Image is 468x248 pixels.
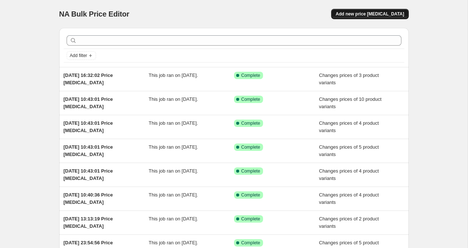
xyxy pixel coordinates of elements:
[241,240,260,246] span: Complete
[149,168,198,174] span: This job ran on [DATE].
[241,72,260,78] span: Complete
[241,144,260,150] span: Complete
[149,120,198,126] span: This job ran on [DATE].
[149,192,198,198] span: This job ran on [DATE].
[241,192,260,198] span: Complete
[149,72,198,78] span: This job ran on [DATE].
[149,240,198,245] span: This job ran on [DATE].
[241,216,260,222] span: Complete
[64,120,113,133] span: [DATE] 10:43:01 Price [MEDICAL_DATA]
[64,72,113,85] span: [DATE] 16:32:02 Price [MEDICAL_DATA]
[319,216,379,229] span: Changes prices of 2 product variants
[319,168,379,181] span: Changes prices of 4 product variants
[319,72,379,85] span: Changes prices of 3 product variants
[336,11,404,17] span: Add new price [MEDICAL_DATA]
[149,216,198,222] span: This job ran on [DATE].
[241,96,260,102] span: Complete
[241,120,260,126] span: Complete
[64,216,113,229] span: [DATE] 13:13:19 Price [MEDICAL_DATA]
[331,9,408,19] button: Add new price [MEDICAL_DATA]
[149,96,198,102] span: This job ran on [DATE].
[319,120,379,133] span: Changes prices of 4 product variants
[64,96,113,109] span: [DATE] 10:43:01 Price [MEDICAL_DATA]
[319,96,382,109] span: Changes prices of 10 product variants
[319,192,379,205] span: Changes prices of 4 product variants
[241,168,260,174] span: Complete
[64,168,113,181] span: [DATE] 10:43:01 Price [MEDICAL_DATA]
[64,144,113,157] span: [DATE] 10:43:01 Price [MEDICAL_DATA]
[70,53,87,59] span: Add filter
[67,51,96,60] button: Add filter
[64,192,113,205] span: [DATE] 10:40:36 Price [MEDICAL_DATA]
[319,144,379,157] span: Changes prices of 5 product variants
[59,10,130,18] span: NA Bulk Price Editor
[149,144,198,150] span: This job ran on [DATE].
